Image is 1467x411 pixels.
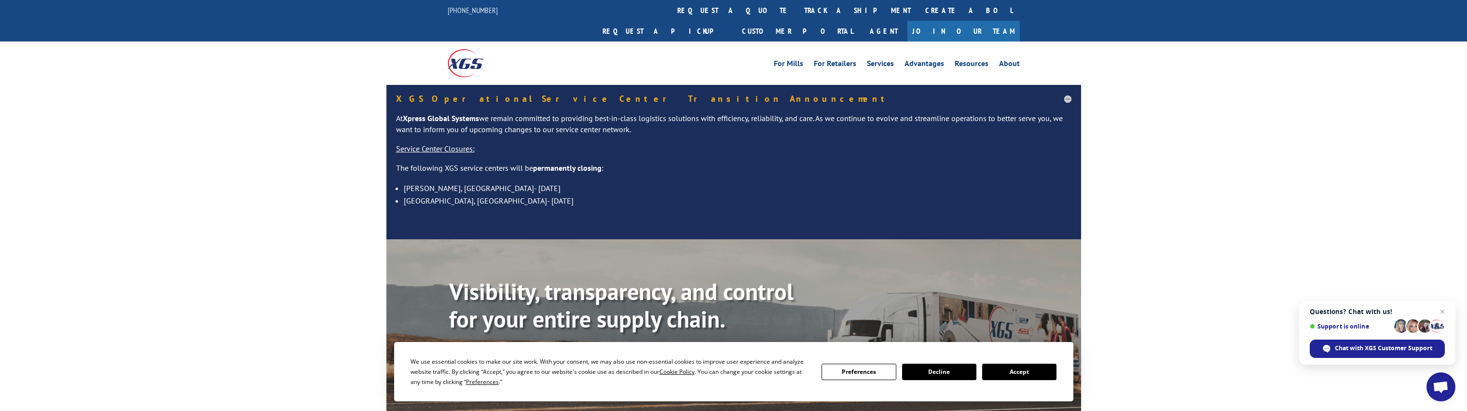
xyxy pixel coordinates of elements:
h5: XGS Operational Service Center Transition Announcement [396,95,1071,103]
button: Accept [982,364,1056,380]
a: For Retailers [814,60,856,70]
p: At we remain committed to providing best-in-class logistics solutions with efficiency, reliabilit... [396,113,1071,144]
button: Decline [902,364,976,380]
u: Service Center Closures: [396,144,475,153]
a: For Mills [774,60,803,70]
span: Cookie Policy [659,368,695,376]
strong: Xpress Global Systems [403,113,479,123]
div: We use essential cookies to make our site work. With your consent, we may also use non-essential ... [411,356,810,387]
a: Advantages [905,60,944,70]
p: The following XGS service centers will be : [396,163,1071,182]
div: Cookie Consent Prompt [394,342,1073,401]
a: [PHONE_NUMBER] [448,5,498,15]
a: Join Our Team [907,21,1020,41]
li: [PERSON_NAME], [GEOGRAPHIC_DATA]- [DATE] [404,182,1071,194]
a: Services [867,60,894,70]
a: Agent [860,21,907,41]
a: Resources [955,60,988,70]
a: About [999,60,1020,70]
button: Preferences [822,364,896,380]
a: Request a pickup [595,21,735,41]
strong: permanently closing [533,163,602,173]
span: Chat with XGS Customer Support [1335,344,1432,353]
span: Chat with XGS Customer Support [1310,340,1445,358]
span: Support is online [1310,323,1391,330]
span: Questions? Chat with us! [1310,308,1445,315]
span: Preferences [466,378,499,386]
b: Visibility, transparency, and control for your entire supply chain. [449,276,794,334]
li: [GEOGRAPHIC_DATA], [GEOGRAPHIC_DATA]- [DATE] [404,194,1071,207]
a: Open chat [1426,372,1455,401]
a: Customer Portal [735,21,860,41]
